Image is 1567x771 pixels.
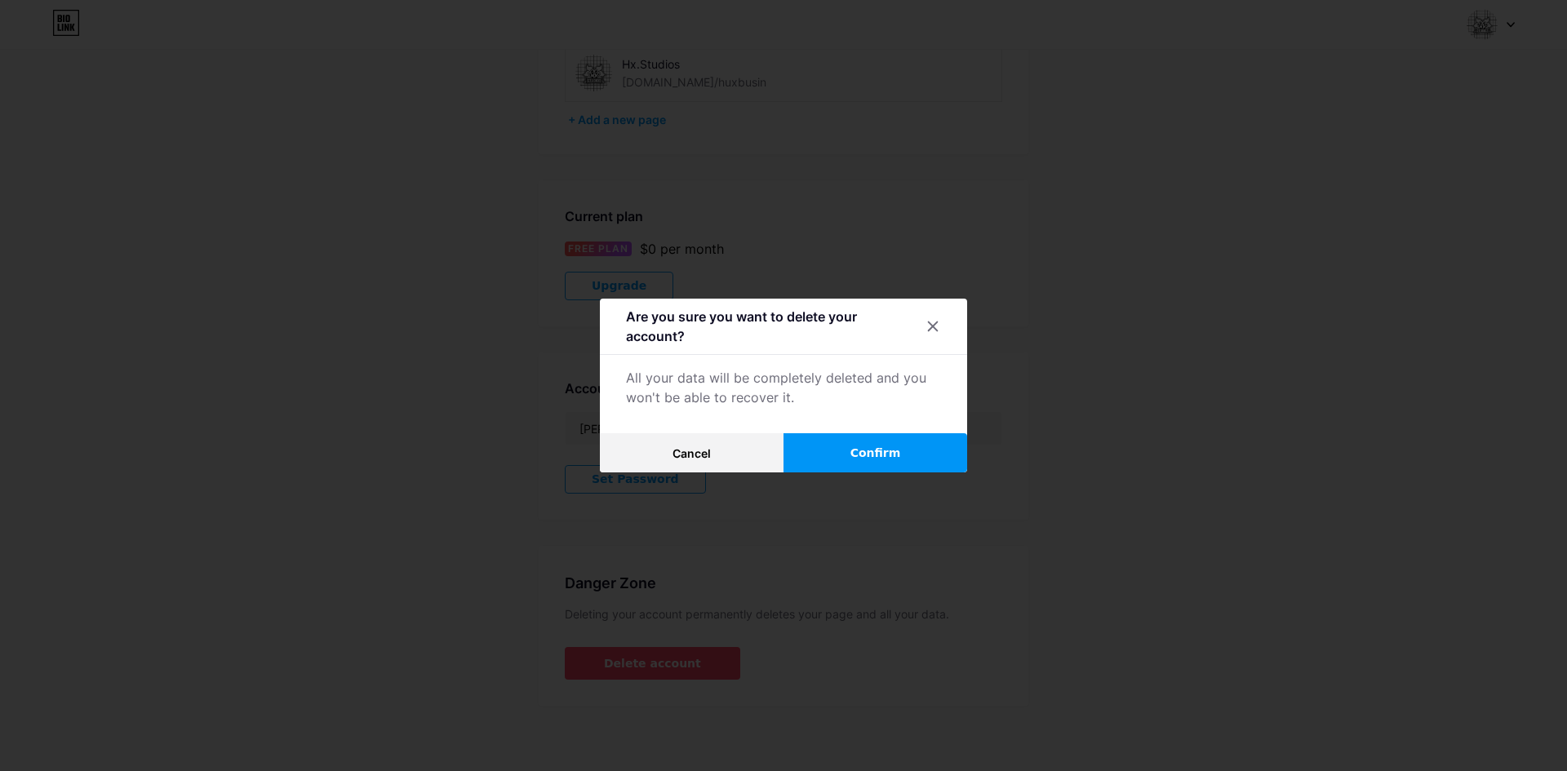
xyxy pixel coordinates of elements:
[673,446,711,460] span: Cancel
[783,433,967,472] button: Confirm
[850,445,901,462] span: Confirm
[626,368,941,407] div: All your data will be completely deleted and you won't be able to recover it.
[626,307,918,346] div: Are you sure you want to delete your account?
[600,433,783,472] button: Cancel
